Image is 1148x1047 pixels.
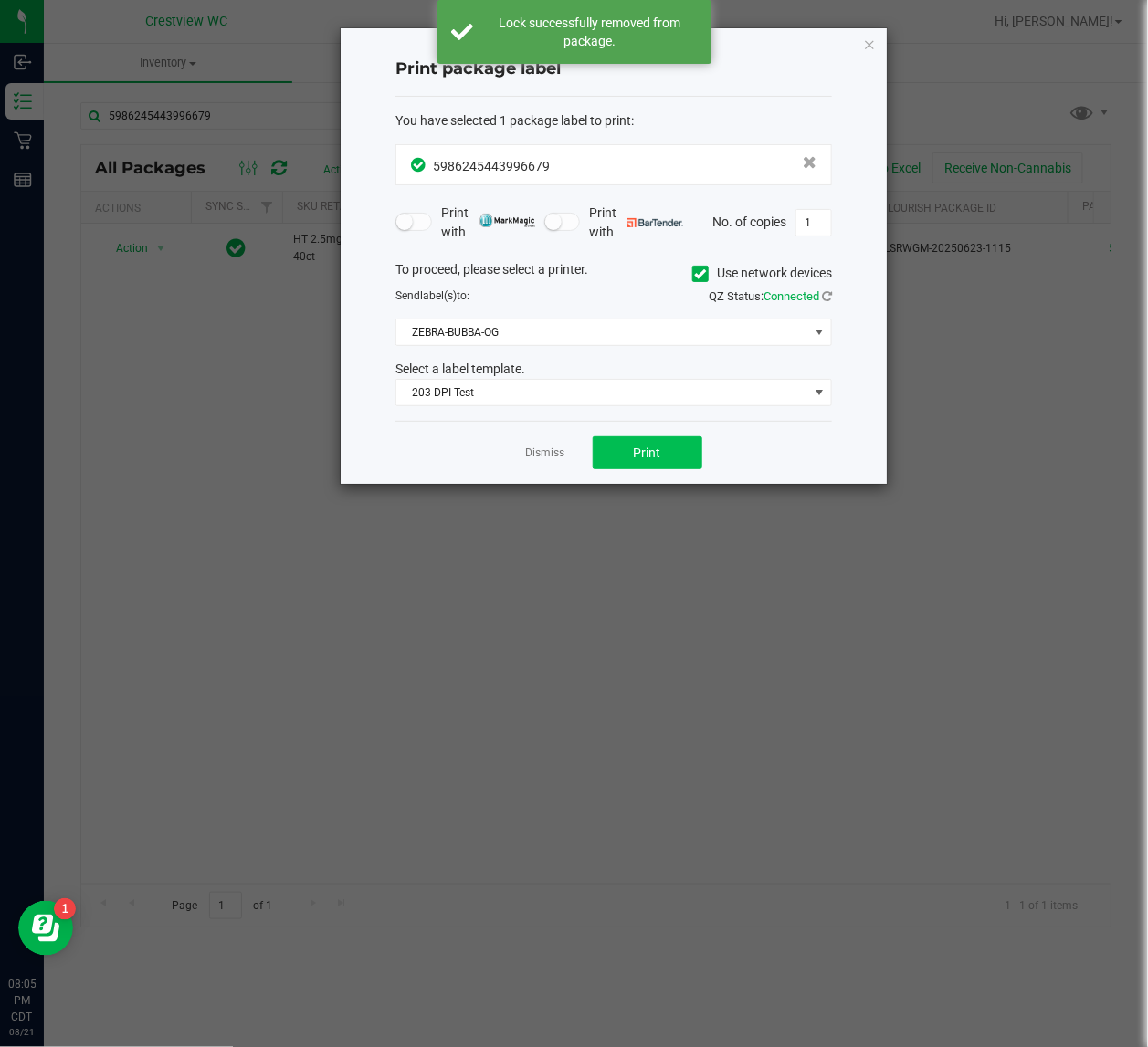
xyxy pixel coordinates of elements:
span: Print with [589,204,683,242]
span: 203 DPI Test [396,380,808,405]
iframe: Resource center [18,901,73,956]
span: In Sync [411,155,428,174]
span: ZEBRA-BUBBA-OG [396,319,808,345]
div: Select a label template. [382,360,846,379]
h4: Print package label [395,58,832,81]
div: To proceed, please select a printer. [382,260,846,288]
span: label(s) [420,289,457,302]
button: Print [593,436,702,469]
div: Lock successfully removed from package. [483,14,698,50]
span: 5986245443996679 [433,159,550,173]
iframe: Resource center unread badge [54,898,76,920]
span: QZ Status: [709,289,832,303]
img: bartender.png [627,218,683,227]
img: mark_magic_cybra.png [479,214,535,227]
span: No. of copies [712,214,786,228]
span: Print with [441,204,535,242]
label: Use network devices [692,264,832,283]
div: : [395,111,832,131]
span: Print [634,445,661,460]
span: You have selected 1 package label to print [395,113,631,128]
a: Dismiss [526,445,565,461]
span: Send to: [395,289,469,302]
span: Connected [764,289,819,303]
